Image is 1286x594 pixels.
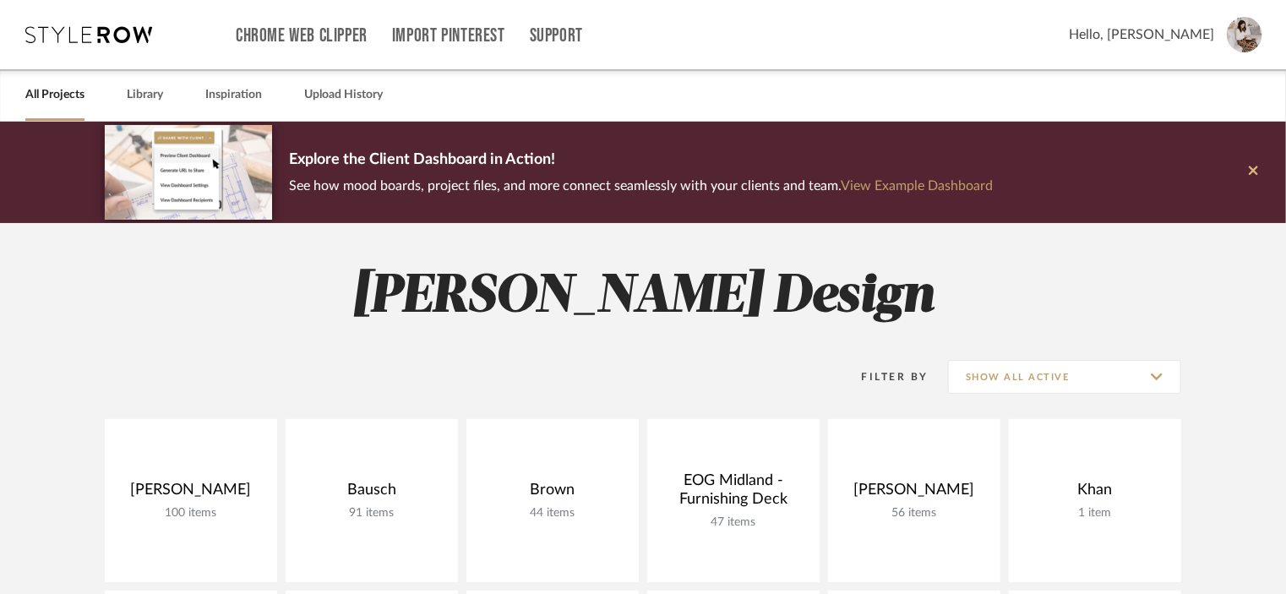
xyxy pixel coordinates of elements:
div: 91 items [299,506,444,520]
div: 47 items [661,515,806,530]
div: 44 items [480,506,625,520]
a: View Example Dashboard [841,179,993,193]
p: See how mood boards, project files, and more connect seamlessly with your clients and team. [289,174,993,198]
img: d5d033c5-7b12-40c2-a960-1ecee1989c38.png [105,125,272,219]
div: 1 item [1022,506,1168,520]
a: Import Pinterest [392,29,505,43]
div: [PERSON_NAME] [842,481,987,506]
div: Brown [480,481,625,506]
p: Explore the Client Dashboard in Action! [289,147,993,174]
div: Bausch [299,481,444,506]
span: Hello, [PERSON_NAME] [1069,25,1214,45]
div: [PERSON_NAME] [118,481,264,506]
h2: [PERSON_NAME] Design [35,265,1251,329]
div: 100 items [118,506,264,520]
a: Library [127,84,163,106]
div: Filter By [840,368,929,385]
img: avatar [1227,17,1262,52]
div: 56 items [842,506,987,520]
a: Support [530,29,583,43]
a: Chrome Web Clipper [236,29,368,43]
a: Upload History [304,84,383,106]
div: Khan [1022,481,1168,506]
a: All Projects [25,84,84,106]
a: Inspiration [205,84,262,106]
div: EOG Midland - Furnishing Deck [661,471,806,515]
